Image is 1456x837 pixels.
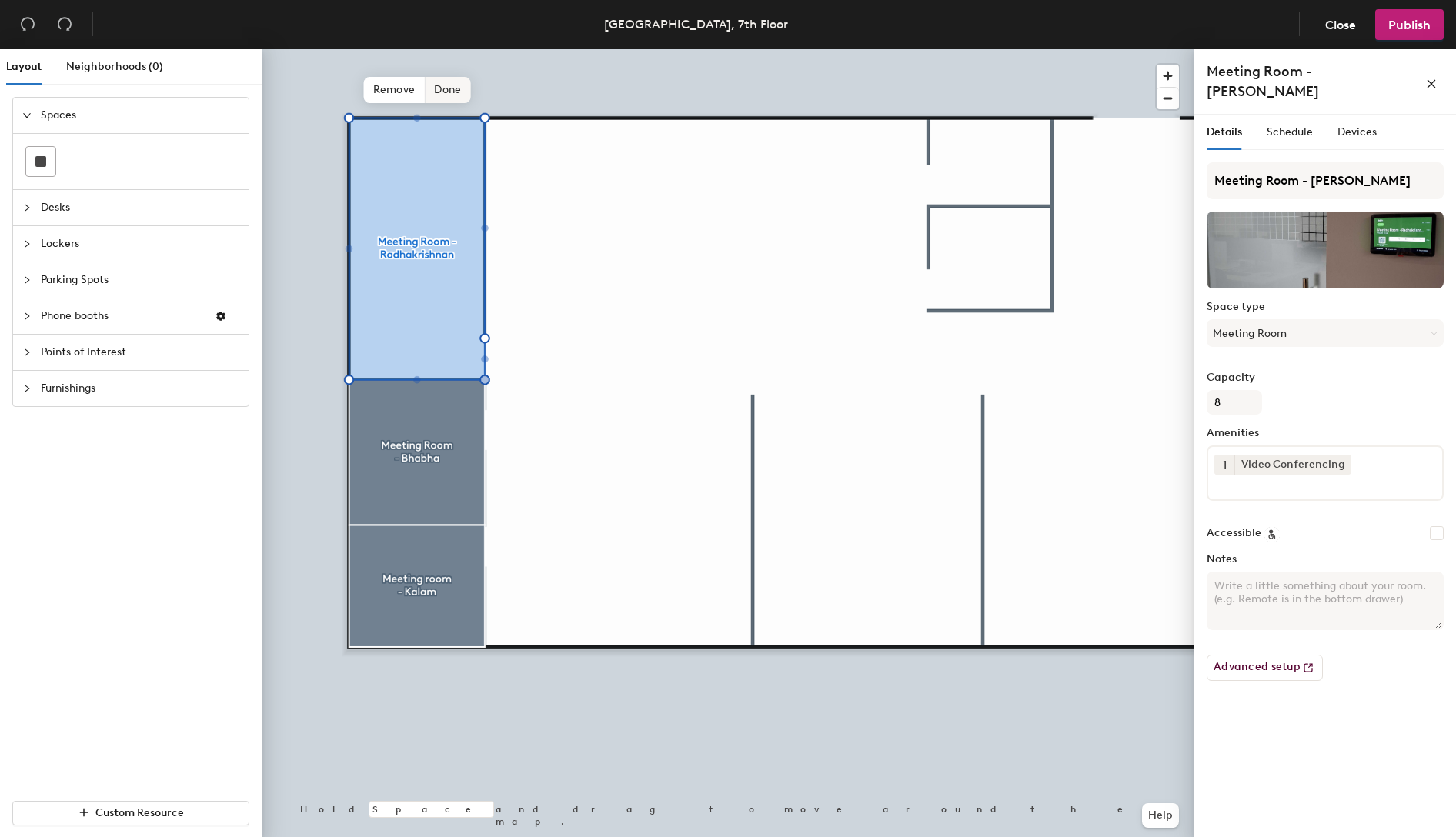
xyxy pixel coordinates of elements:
[1426,78,1437,89] span: close
[604,15,788,34] div: [GEOGRAPHIC_DATA], 7th Floor
[22,203,32,212] span: collapsed
[41,190,239,225] span: Desks
[22,239,32,248] span: collapsed
[12,801,249,825] button: Custom Resource
[1207,527,1261,539] label: Accessible
[1214,455,1234,475] button: 1
[1142,803,1179,828] button: Help
[41,262,239,298] span: Parking Spots
[22,111,32,120] span: expanded
[1207,212,1444,288] img: The space named Meeting Room - Radhakrishnan
[1207,372,1444,384] label: Capacity
[41,226,239,262] span: Lockers
[20,16,35,32] span: undo
[1223,457,1227,473] span: 1
[41,298,202,334] span: Phone booths
[22,384,32,393] span: collapsed
[95,806,184,819] span: Custom Resource
[364,77,426,103] span: Remove
[66,60,163,73] span: Neighborhoods (0)
[1375,9,1444,40] button: Publish
[12,9,43,40] button: Undo (⌘ + Z)
[1207,301,1444,313] label: Space type
[41,335,239,370] span: Points of Interest
[22,312,32,321] span: collapsed
[6,60,42,73] span: Layout
[1207,427,1444,439] label: Amenities
[1325,18,1356,32] span: Close
[1207,125,1242,138] span: Details
[41,98,239,133] span: Spaces
[1312,9,1369,40] button: Close
[425,77,470,103] span: Done
[1388,18,1431,32] span: Publish
[41,371,239,406] span: Furnishings
[1207,319,1444,347] button: Meeting Room
[1207,62,1419,102] h4: Meeting Room - [PERSON_NAME]
[49,9,80,40] button: Redo (⌘ + ⇧ + Z)
[1267,125,1313,138] span: Schedule
[1207,553,1444,565] label: Notes
[22,275,32,285] span: collapsed
[1207,655,1323,681] button: Advanced setup
[1337,125,1377,138] span: Devices
[22,348,32,357] span: collapsed
[1234,455,1351,475] div: Video Conferencing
